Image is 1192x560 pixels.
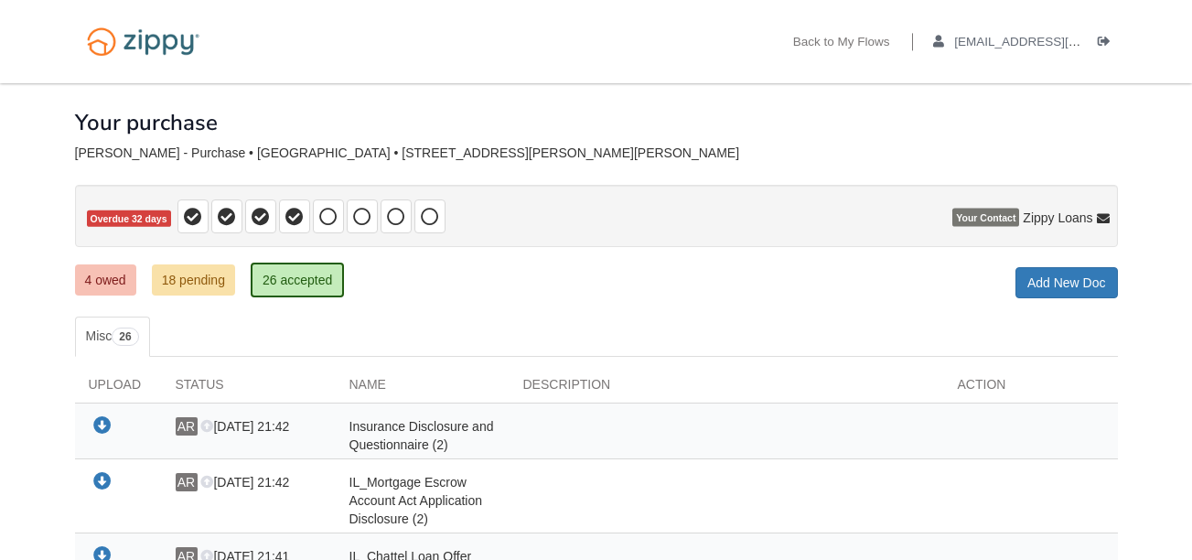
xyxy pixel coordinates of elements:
[954,35,1164,48] span: andcook84@outlook.com
[510,375,944,403] div: Description
[200,419,289,434] span: [DATE] 21:42
[200,475,289,490] span: [DATE] 21:42
[793,35,890,53] a: Back to My Flows
[162,375,336,403] div: Status
[1098,35,1118,53] a: Log out
[349,475,483,526] span: IL_Mortgage Escrow Account Act Application Disclosure (2)
[93,419,112,434] a: Download Insurance Disclosure and Questionnaire (2)
[112,328,138,346] span: 26
[93,475,112,490] a: Download IL_Mortgage Escrow Account Act Application Disclosure (2)
[251,263,344,297] a: 26 accepted
[1015,267,1118,298] a: Add New Doc
[75,375,162,403] div: Upload
[75,317,150,357] a: Misc
[933,35,1165,53] a: edit profile
[152,264,235,296] a: 18 pending
[336,375,510,403] div: Name
[349,419,494,452] span: Insurance Disclosure and Questionnaire (2)
[176,473,198,491] span: AR
[75,264,136,296] a: 4 owed
[944,375,1118,403] div: Action
[75,111,218,135] h1: Your purchase
[952,209,1019,227] span: Your Contact
[75,18,211,65] img: Logo
[176,417,198,436] span: AR
[1023,209,1092,227] span: Zippy Loans
[75,145,1118,161] div: [PERSON_NAME] - Purchase • [GEOGRAPHIC_DATA] • [STREET_ADDRESS][PERSON_NAME][PERSON_NAME]
[87,210,171,228] span: Overdue 32 days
